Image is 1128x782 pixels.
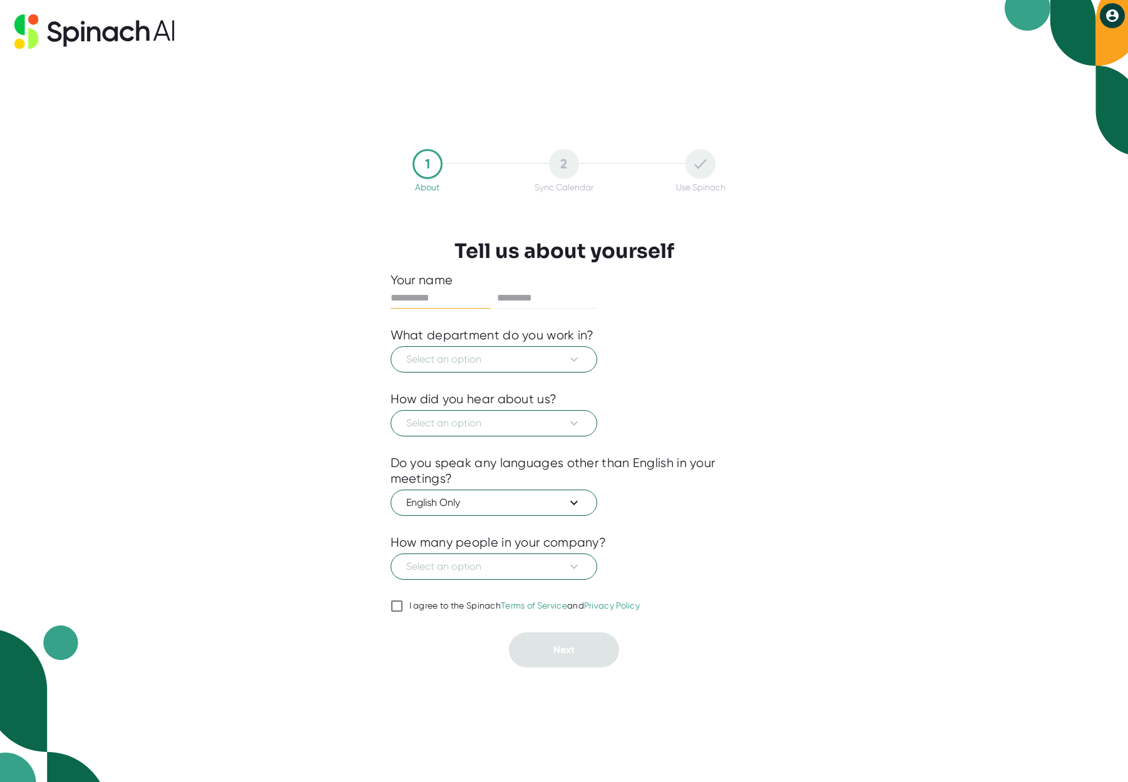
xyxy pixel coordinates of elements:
[406,495,582,510] span: English Only
[391,391,557,407] div: How did you hear about us?
[391,553,597,580] button: Select an option
[413,149,443,179] div: 1
[391,490,597,516] button: English Only
[391,327,594,343] div: What department do you work in?
[454,239,674,263] h3: Tell us about yourself
[584,600,640,610] a: Privacy Policy
[406,559,582,574] span: Select an option
[391,346,597,373] button: Select an option
[409,600,640,612] div: I agree to the Spinach and
[549,149,579,179] div: 2
[406,416,582,431] span: Select an option
[553,644,575,656] span: Next
[391,410,597,436] button: Select an option
[676,182,726,192] div: Use Spinach
[535,182,593,192] div: Sync Calendar
[415,182,439,192] div: About
[509,632,619,667] button: Next
[391,272,738,288] div: Your name
[501,600,567,610] a: Terms of Service
[406,352,582,367] span: Select an option
[391,455,738,486] div: Do you speak any languages other than English in your meetings?
[391,535,607,550] div: How many people in your company?
[1085,739,1115,769] iframe: Intercom live chat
